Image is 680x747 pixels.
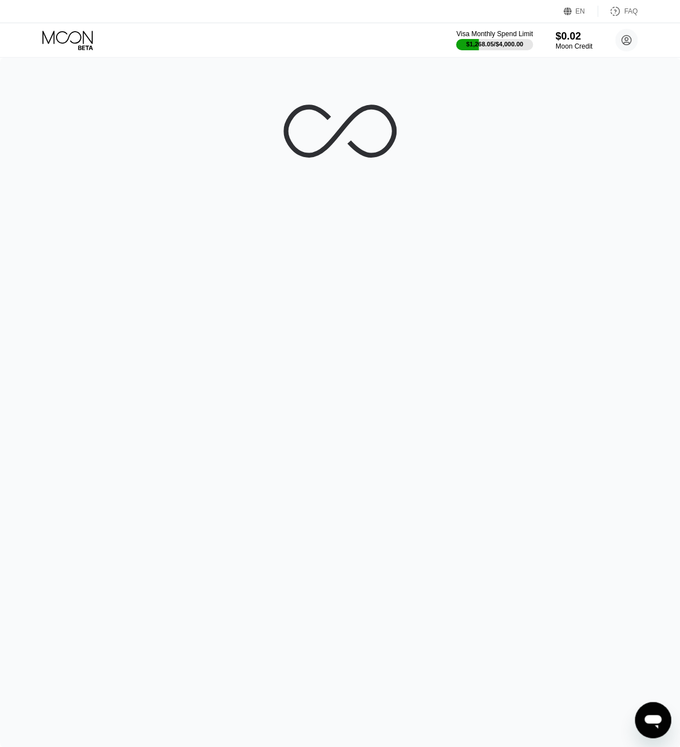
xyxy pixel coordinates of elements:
[575,7,585,15] div: EN
[556,31,592,42] div: $0.02
[456,30,532,38] div: Visa Monthly Spend Limit
[556,42,592,50] div: Moon Credit
[466,41,523,47] div: $1,268.05 / $4,000.00
[563,6,598,17] div: EN
[598,6,638,17] div: FAQ
[635,702,671,738] iframe: Кнопка запуска окна обмена сообщениями
[556,31,592,50] div: $0.02Moon Credit
[456,30,532,50] div: Visa Monthly Spend Limit$1,268.05/$4,000.00
[624,7,638,15] div: FAQ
